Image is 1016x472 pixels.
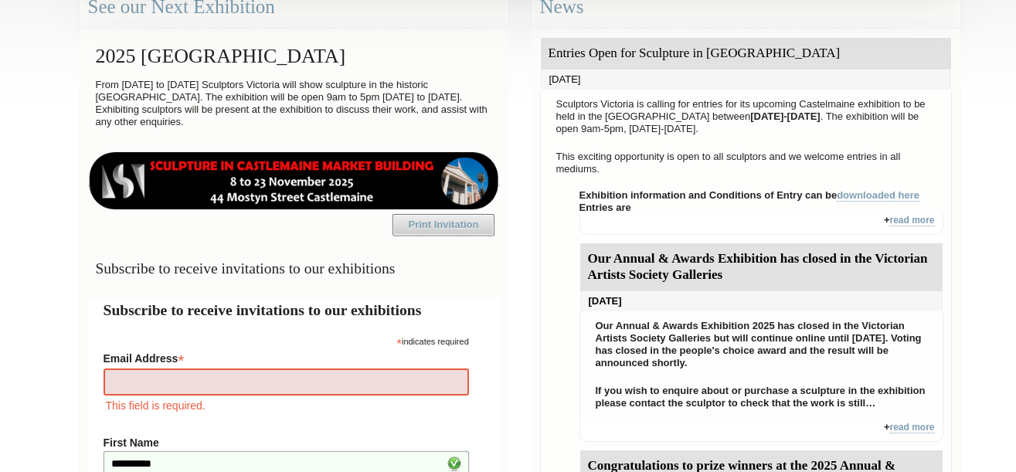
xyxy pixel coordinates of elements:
[579,214,943,235] div: +
[549,94,943,139] p: Sculptors Victoria is calling for entries for its upcoming Castelmaine exhibition to be held in t...
[541,70,951,90] div: [DATE]
[88,152,500,209] img: castlemaine-ldrbd25v2.png
[889,422,934,433] a: read more
[88,253,500,284] h3: Subscribe to receive invitations to our exhibitions
[392,214,494,236] a: Print Invitation
[104,397,469,414] div: This field is required.
[580,291,943,311] div: [DATE]
[837,189,919,202] a: downloaded here
[889,215,934,226] a: read more
[541,38,951,70] div: Entries Open for Sculpture in [GEOGRAPHIC_DATA]
[549,147,943,179] p: This exciting opportunity is open to all sculptors and we welcome entries in all mediums.
[104,299,484,321] h2: Subscribe to receive invitations to our exhibitions
[579,421,943,442] div: +
[750,110,821,122] strong: [DATE]-[DATE]
[588,381,935,413] p: If you wish to enquire about or purchase a sculpture in the exhibition please contact the sculpto...
[88,75,500,132] p: From [DATE] to [DATE] Sculptors Victoria will show sculpture in the historic [GEOGRAPHIC_DATA]. T...
[104,333,469,348] div: indicates required
[579,189,920,202] strong: Exhibition information and Conditions of Entry can be
[104,436,469,449] label: First Name
[580,243,943,291] div: Our Annual & Awards Exhibition has closed in the Victorian Artists Society Galleries
[588,316,935,373] p: Our Annual & Awards Exhibition 2025 has closed in the Victorian Artists Society Galleries but wil...
[104,348,469,366] label: Email Address
[88,37,500,75] h2: 2025 [GEOGRAPHIC_DATA]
